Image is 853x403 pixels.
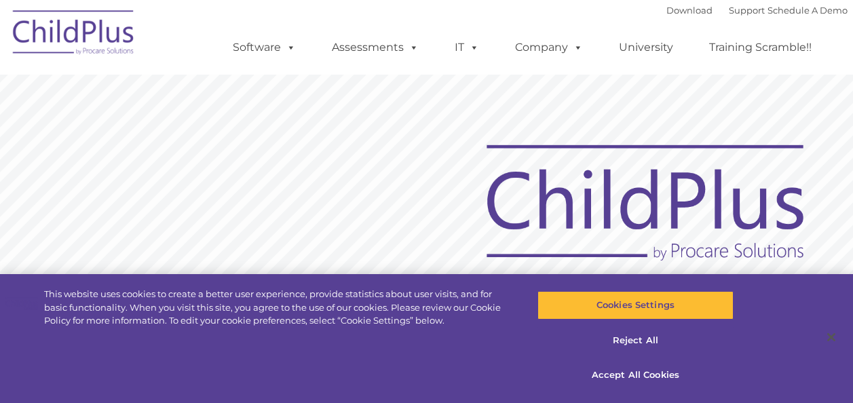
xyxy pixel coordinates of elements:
a: Schedule A Demo [767,5,848,16]
a: Training Scramble!! [696,34,825,61]
button: Reject All [537,326,734,355]
a: Assessments [318,34,432,61]
button: Cookies Settings [537,291,734,320]
a: Download [666,5,713,16]
a: IT [441,34,493,61]
button: Accept All Cookies [537,361,734,389]
button: Close [816,322,846,352]
font: | [666,5,848,16]
a: Software [219,34,309,61]
a: Company [501,34,596,61]
a: Support [729,5,765,16]
a: University [605,34,687,61]
img: ChildPlus by Procare Solutions [6,1,142,69]
div: This website uses cookies to create a better user experience, provide statistics about user visit... [44,288,512,328]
